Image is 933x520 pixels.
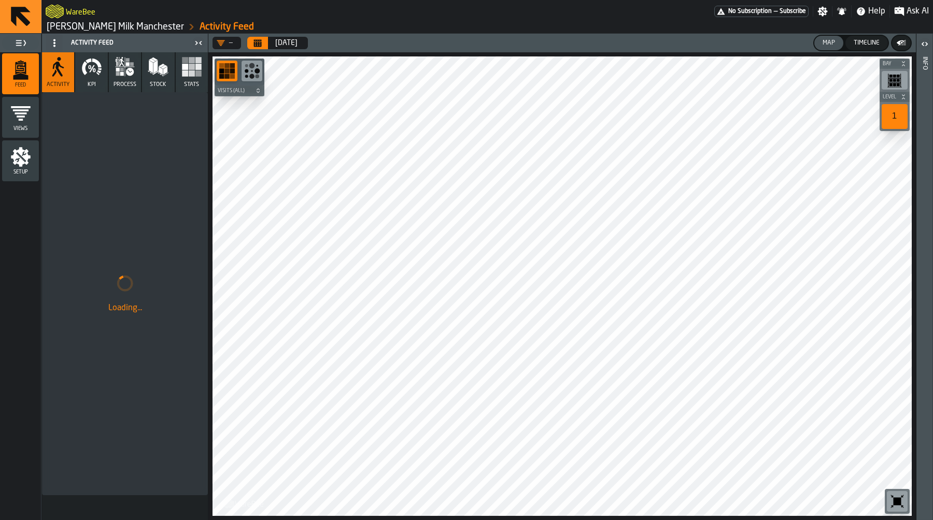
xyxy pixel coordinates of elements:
[184,81,199,88] span: Stats
[46,2,64,21] a: logo-header
[818,39,839,47] div: Map
[814,36,843,50] button: button-Map
[239,59,264,85] div: button-toolbar-undefined
[921,54,928,517] div: Info
[714,6,809,17] a: link-to-/wh/i/b09612b5-e9f1-4a3a-b0a4-784729d61419/pricing/
[885,489,910,514] div: button-toolbar-undefined
[880,102,910,131] div: button-toolbar-undefined
[217,39,233,47] div: DropdownMenuValue-
[880,59,910,69] button: button-
[880,92,910,102] button: button-
[868,5,885,18] span: Help
[47,81,69,88] span: Activity
[2,126,39,132] span: Views
[275,39,298,47] div: [DATE]
[916,34,932,520] header: Info
[714,6,809,17] div: Menu Subscription
[813,6,832,17] label: button-toggle-Settings
[46,21,487,33] nav: Breadcrumb
[890,5,933,18] label: button-toggle-Ask AI
[774,8,777,15] span: —
[832,6,851,17] label: button-toggle-Notifications
[882,104,908,129] div: 1
[917,36,932,54] label: button-toggle-Open
[88,81,96,88] span: KPI
[2,53,39,95] li: menu Feed
[215,493,273,514] a: logo-header
[889,493,906,510] svg: Reset zoom and position
[728,8,772,15] span: No Subscription
[845,36,888,50] button: button-Timeline
[907,5,929,18] span: Ask AI
[191,37,206,49] label: button-toggle-Close me
[852,5,889,18] label: button-toggle-Help
[244,63,260,79] svg: Show Congestion
[2,140,39,182] li: menu Setup
[2,36,39,50] label: button-toggle-Toggle Full Menu
[247,37,308,49] div: Select date range
[850,39,884,47] div: Timeline
[892,36,911,50] button: button-
[2,82,39,88] span: Feed
[880,69,910,92] div: button-toolbar-undefined
[66,6,95,17] h2: Sub Title
[215,59,239,85] div: button-toolbar-undefined
[269,33,304,53] button: Select date range
[150,81,166,88] span: Stock
[44,35,191,51] div: Activity Feed
[881,61,898,67] span: Bay
[114,81,136,88] span: process
[213,37,241,49] div: DropdownMenuValue-
[50,302,200,314] div: Loading...
[47,21,184,33] a: link-to-/wh/i/b09612b5-e9f1-4a3a-b0a4-784729d61419/simulations
[881,94,898,100] span: Level
[247,37,268,49] button: Select date range Select date range
[780,8,806,15] span: Subscribe
[216,88,253,94] span: Visits (All)
[2,97,39,138] li: menu Views
[219,63,235,79] svg: Show Congestion
[2,169,39,175] span: Setup
[200,21,254,33] a: link-to-/wh/i/b09612b5-e9f1-4a3a-b0a4-784729d61419/feed/0549eee4-c428-441c-8388-bb36cec72d2b
[215,85,264,96] button: button-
